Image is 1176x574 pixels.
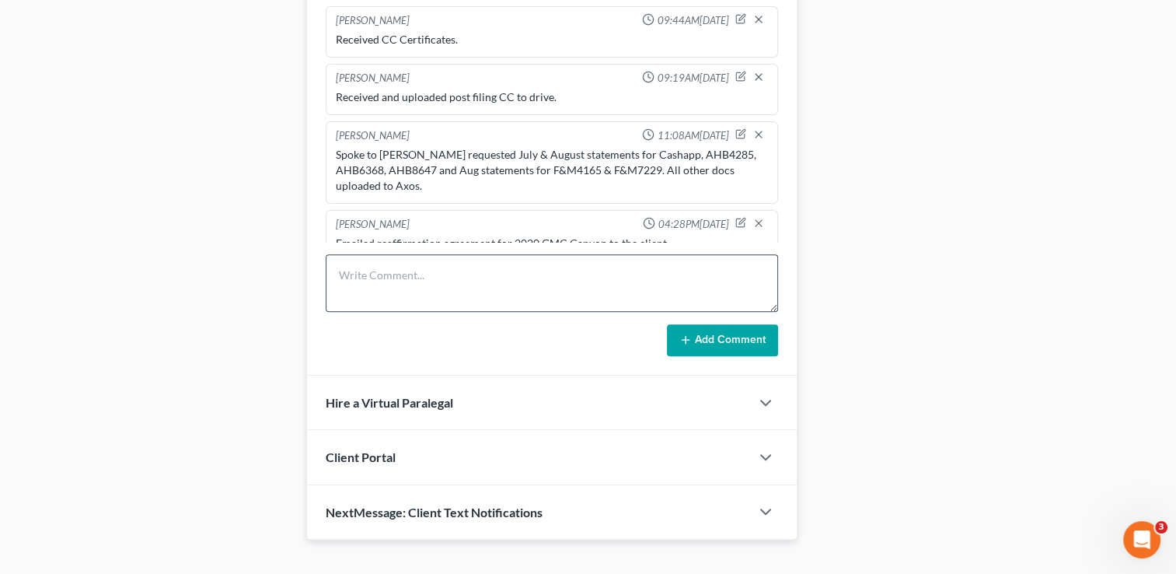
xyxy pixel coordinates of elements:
[1123,521,1160,558] iframe: Intercom live chat
[336,32,768,47] div: Received CC Certificates.
[326,505,543,520] span: NextMessage: Client Text Notifications
[336,71,410,86] div: [PERSON_NAME]
[336,13,410,29] div: [PERSON_NAME]
[336,128,410,144] div: [PERSON_NAME]
[658,128,729,143] span: 11:08AM[DATE]
[658,217,729,232] span: 04:28PM[DATE]
[336,89,768,105] div: Received and uploaded post filing CC to drive.
[336,147,768,194] div: Spoke to [PERSON_NAME] requested July & August statements for Cashapp, AHB4285, AHB6368, AHB8647 ...
[658,71,729,86] span: 09:19AM[DATE]
[658,13,729,28] span: 09:44AM[DATE]
[1155,521,1167,534] span: 3
[667,324,778,357] button: Add Comment
[336,217,410,233] div: [PERSON_NAME]
[326,395,453,410] span: Hire a Virtual Paralegal
[326,450,396,464] span: Client Portal
[336,236,768,251] div: Emailed reaffirmation agreement for 2020 GMC Canyon to the client.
